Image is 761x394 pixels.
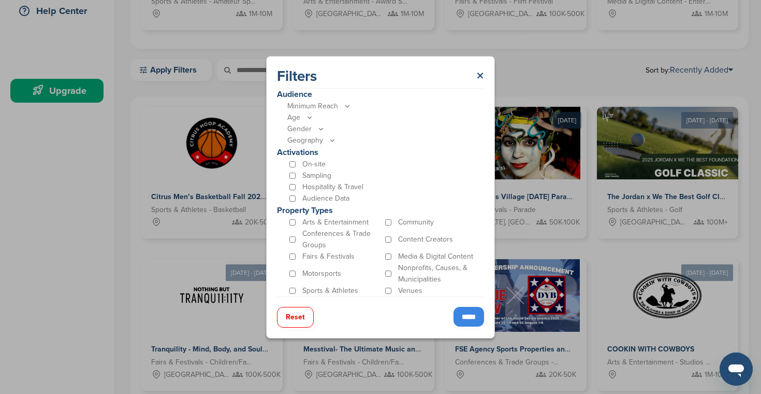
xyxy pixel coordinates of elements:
[302,181,363,193] p: Hospitality & Travel
[302,217,369,228] p: Arts & Entertainment
[302,268,341,279] p: Motorsports
[287,135,479,146] p: Geography
[302,251,355,262] p: Fairs & Festivals
[287,123,479,135] p: Gender
[476,67,484,86] a: ×
[277,204,479,217] p: Property Types
[398,262,479,285] p: Nonprofits, Causes, & Municipalities
[277,307,314,328] button: Reset
[720,353,753,386] iframe: Button to launch messaging window
[287,112,479,123] p: Age
[302,285,358,297] p: Sports & Athletes
[277,88,479,101] p: Audience
[302,193,349,204] p: Audience Data
[398,251,473,262] p: Media & Digital Content
[302,159,326,170] p: On-site
[302,228,383,251] p: Conferences & Trade Groups
[302,170,331,181] p: Sampling
[398,217,434,228] p: Community
[287,101,479,112] p: Minimum Reach
[277,146,479,159] p: Activations
[277,67,484,89] div: Filters
[398,234,453,245] p: Content Creators
[398,285,422,297] p: Venues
